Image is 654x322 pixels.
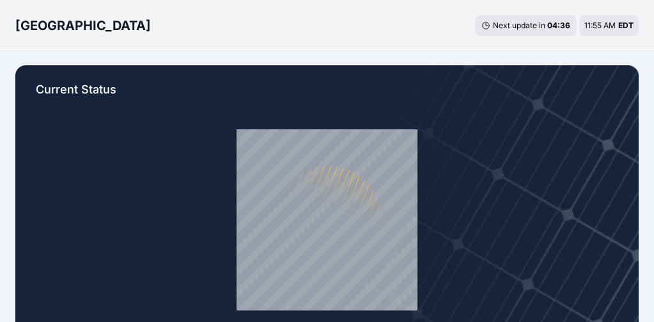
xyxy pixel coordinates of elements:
[15,17,151,35] h3: [GEOGRAPHIC_DATA]
[547,20,570,31] div: 04 : 36
[584,20,616,30] span: 11:55 AM
[15,9,151,42] nav: Breadcrumb
[618,20,634,30] span: EDT
[493,20,545,30] span: Next update in
[36,81,618,109] p: Current Status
